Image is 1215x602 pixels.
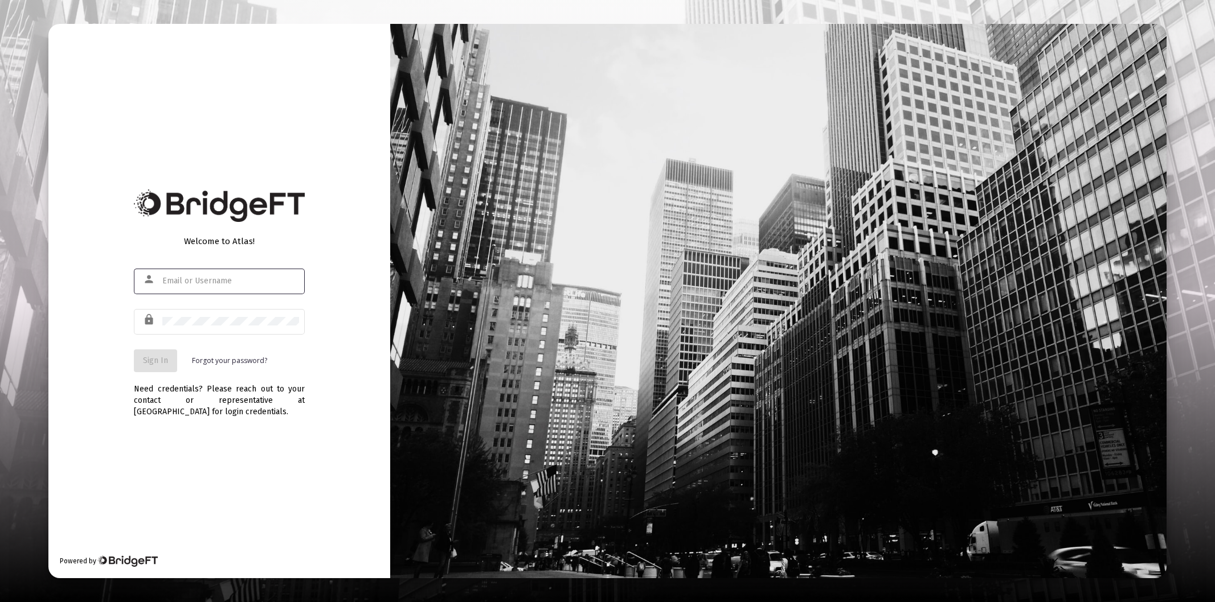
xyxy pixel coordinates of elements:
[143,313,157,327] mat-icon: lock
[60,555,157,567] div: Powered by
[134,349,177,372] button: Sign In
[134,189,305,222] img: Bridge Financial Technology Logo
[143,273,157,286] mat-icon: person
[143,356,168,365] span: Sign In
[192,355,267,366] a: Forgot your password?
[162,277,299,286] input: Email or Username
[134,372,305,418] div: Need credentials? Please reach out to your contact or representative at [GEOGRAPHIC_DATA] for log...
[97,555,157,567] img: Bridge Financial Technology Logo
[134,236,305,247] div: Welcome to Atlas!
